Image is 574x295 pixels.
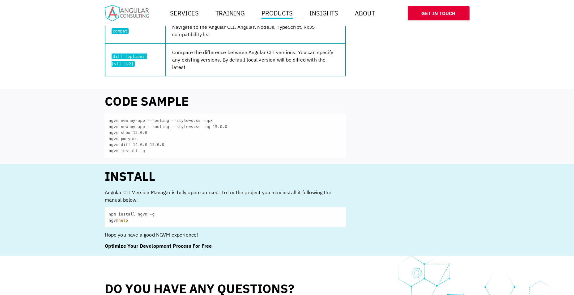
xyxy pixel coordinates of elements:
[213,7,247,19] a: Training
[118,218,128,223] span: help
[112,53,147,67] code: diff [options] [v1] [v2]
[112,28,129,34] code: compat
[168,7,201,19] a: Services
[105,243,212,249] strong: Optimize Your Development Process For Free
[105,207,346,227] code: npm install ngvm -g ngvm
[105,189,346,203] p: Angular CLI Version Manager is fully open sourced. To try the project you may install it followin...
[166,18,345,43] td: Navigate to the Angular CLI, Angular, NodeJs, TypeScript, RxJS compatibility list
[408,6,470,20] a: Get In Touch
[105,231,346,238] p: Hope you have a good NGVM experience!
[105,95,346,107] h2: Code sample
[307,7,341,19] a: Insights
[352,7,377,19] a: About
[105,5,149,21] img: Home
[105,170,346,182] h2: Install
[259,7,295,19] a: Products
[166,43,345,76] td: Compare the difference between Angular CLI versions. You can specify any existing versions. By de...
[105,113,346,158] code: ngvm new my-app --routing --style=scss -npx ngvm new my-app --routing --style=scss -ng 15.0.0 ngv...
